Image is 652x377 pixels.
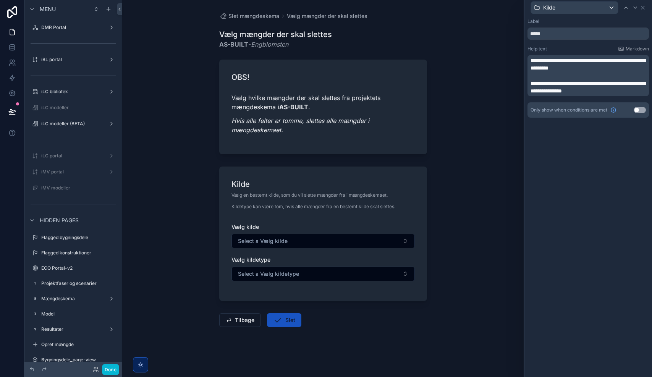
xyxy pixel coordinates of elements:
label: iBL portal [41,57,105,63]
span: Select a Vælg kildetype [238,270,299,278]
em: Engblomsten [251,40,288,48]
span: Kilde [543,4,555,11]
span: Markdown [626,46,649,52]
label: iLC bibliotek [41,89,105,95]
p: Vælg en bestemt kilde, som du vil slette mængder fra i mængdeskemaet. [231,192,395,199]
a: iLC modeller [29,102,118,114]
a: Flagged konstruktioner [29,247,118,259]
label: Mængdeskema [41,296,105,302]
button: Done [102,364,119,375]
a: DMR Portal [29,21,118,34]
strong: AS-BUILT [219,40,248,48]
label: Label [527,18,539,24]
label: Flagged bygningsdele [41,235,116,241]
a: Opret mængde [29,338,118,351]
div: scrollable content [527,55,649,96]
a: Vælg mængder der skal slettes [287,12,367,20]
a: iMV portal [29,166,118,178]
p: Kildetype kan være tom, hvis alle mængder fra en bestemt kilde skal slettes. [231,203,395,210]
a: iLC bibliotek [29,86,118,98]
button: Select Button [231,267,415,281]
strong: AS-BUILT [279,103,308,111]
span: - [219,40,332,49]
span: Vælg kilde [231,223,259,230]
h1: OBS! [231,72,249,83]
a: Mængdeskema [29,293,118,305]
a: Slet mængdeskema [219,12,279,20]
a: Markdown [618,46,649,52]
button: Kilde [531,1,618,14]
button: Slet [267,313,301,327]
label: Bygningsdele_page-view [41,357,116,363]
a: Resultater [29,323,118,335]
label: Help text [527,46,547,52]
label: Resultater [41,326,105,332]
label: Model [41,311,116,317]
h1: Vælg mængder der skal slettes [219,29,332,40]
span: Hidden pages [40,217,79,224]
label: iMV portal [41,169,105,175]
span: Menu [40,5,56,13]
em: Hvis alle felter er tomme, slettes alle mængder i mængdeskemaet. [231,117,369,134]
a: iLC modeller (BETA) [29,118,118,130]
label: iLC modeller (BETA) [41,121,105,127]
label: Flagged konstruktioner [41,250,116,256]
span: Vælg kildetype [231,256,270,263]
label: Projektfaser og scenarier [41,280,116,286]
a: Model [29,308,118,320]
a: Projektfaser og scenarier [29,277,118,290]
label: iMV modeller [41,185,116,191]
span: Only show when conditions are met [531,107,607,113]
label: Opret mængde [41,341,116,348]
label: ECO Portal-v2 [41,265,116,271]
span: Select a Vælg kilde [238,237,288,245]
button: Select Button [231,234,415,248]
a: iMV modeller [29,182,118,194]
button: Tilbage [219,313,261,327]
h1: Kilde [231,179,250,189]
label: iLC portal [41,153,105,159]
p: Vælg hvilke mængder der skal slettes fra projektets mængdeskema i . [231,93,415,112]
a: iLC portal [29,150,118,162]
a: iBL portal [29,53,118,66]
a: ECO Portal-v2 [29,262,118,274]
span: Slet mængdeskema [228,12,279,20]
a: Bygningsdele_page-view [29,354,118,366]
a: Flagged bygningsdele [29,231,118,244]
label: iLC modeller [41,105,116,111]
label: DMR Portal [41,24,105,31]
